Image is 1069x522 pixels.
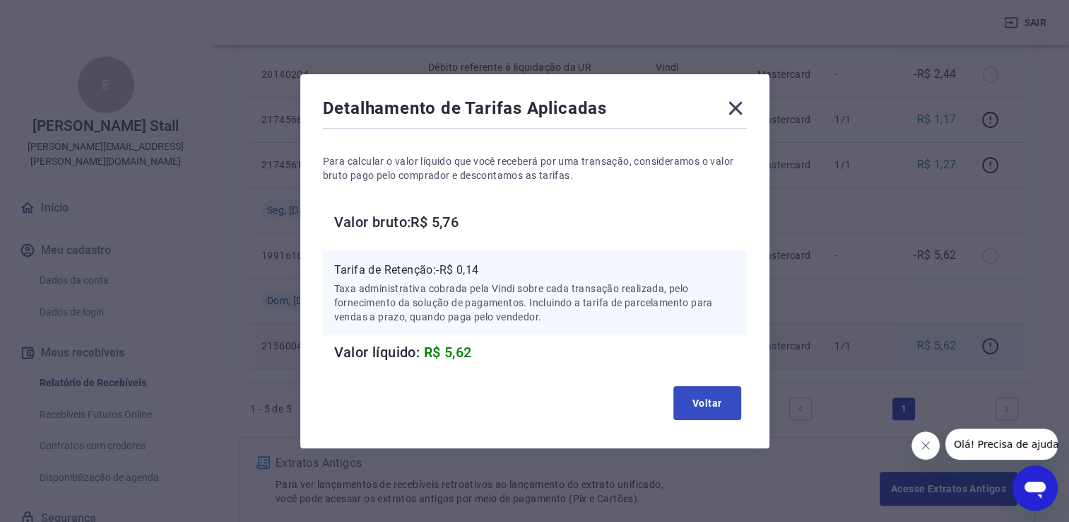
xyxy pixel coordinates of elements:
iframe: Mensagem da empresa [945,429,1058,460]
iframe: Fechar mensagem [911,431,940,460]
p: Para calcular o valor líquido que você receberá por uma transação, consideramos o valor bruto pag... [323,154,747,182]
h6: Valor bruto: R$ 5,76 [334,211,747,233]
iframe: Botão para abrir a janela de mensagens [1012,465,1058,511]
span: R$ 5,62 [424,344,472,361]
p: Tarifa de Retenção: -R$ 0,14 [334,262,736,279]
div: Detalhamento de Tarifas Aplicadas [323,97,747,125]
span: Olá! Precisa de ajuda? [8,10,119,21]
button: Voltar [673,386,741,420]
p: Taxa administrativa cobrada pela Vindi sobre cada transação realizada, pelo fornecimento da soluç... [334,282,736,324]
h6: Valor líquido: [334,341,747,364]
